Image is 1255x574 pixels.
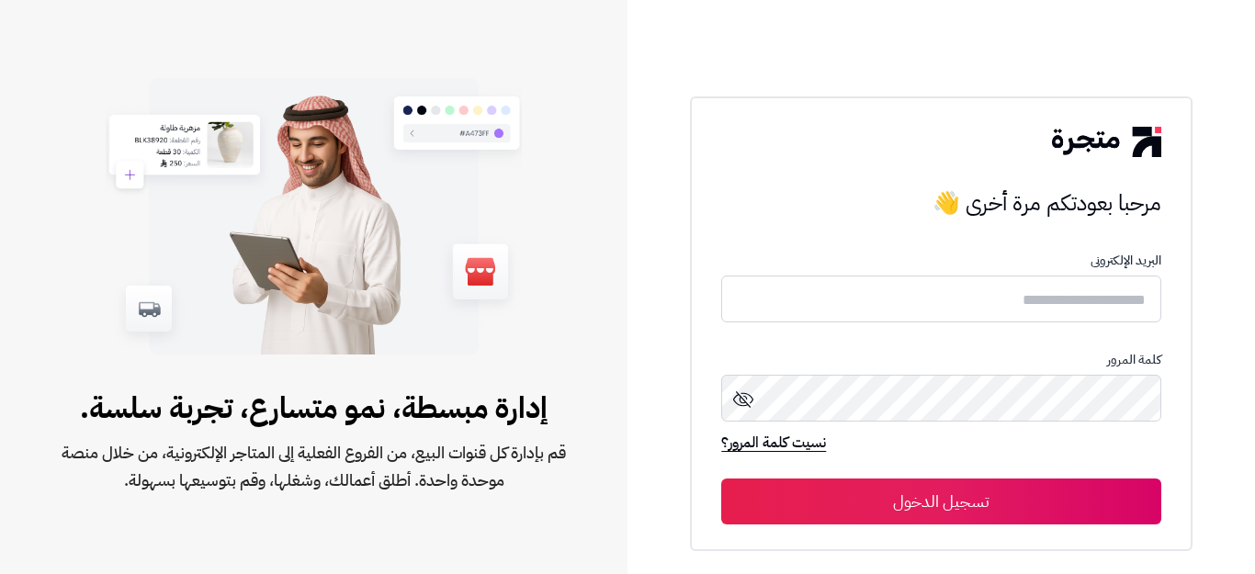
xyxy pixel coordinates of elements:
button: تسجيل الدخول [721,478,1160,524]
a: نسيت كلمة المرور؟ [721,432,826,457]
h3: مرحبا بعودتكم مرة أخرى 👋 [721,185,1160,221]
p: كلمة المرور [721,353,1160,367]
img: logo-2.png [1052,127,1160,156]
span: قم بإدارة كل قنوات البيع، من الفروع الفعلية إلى المتاجر الإلكترونية، من خلال منصة موحدة واحدة. أط... [59,439,569,494]
p: البريد الإلكترونى [721,253,1160,268]
span: إدارة مبسطة، نمو متسارع، تجربة سلسة. [59,386,569,430]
